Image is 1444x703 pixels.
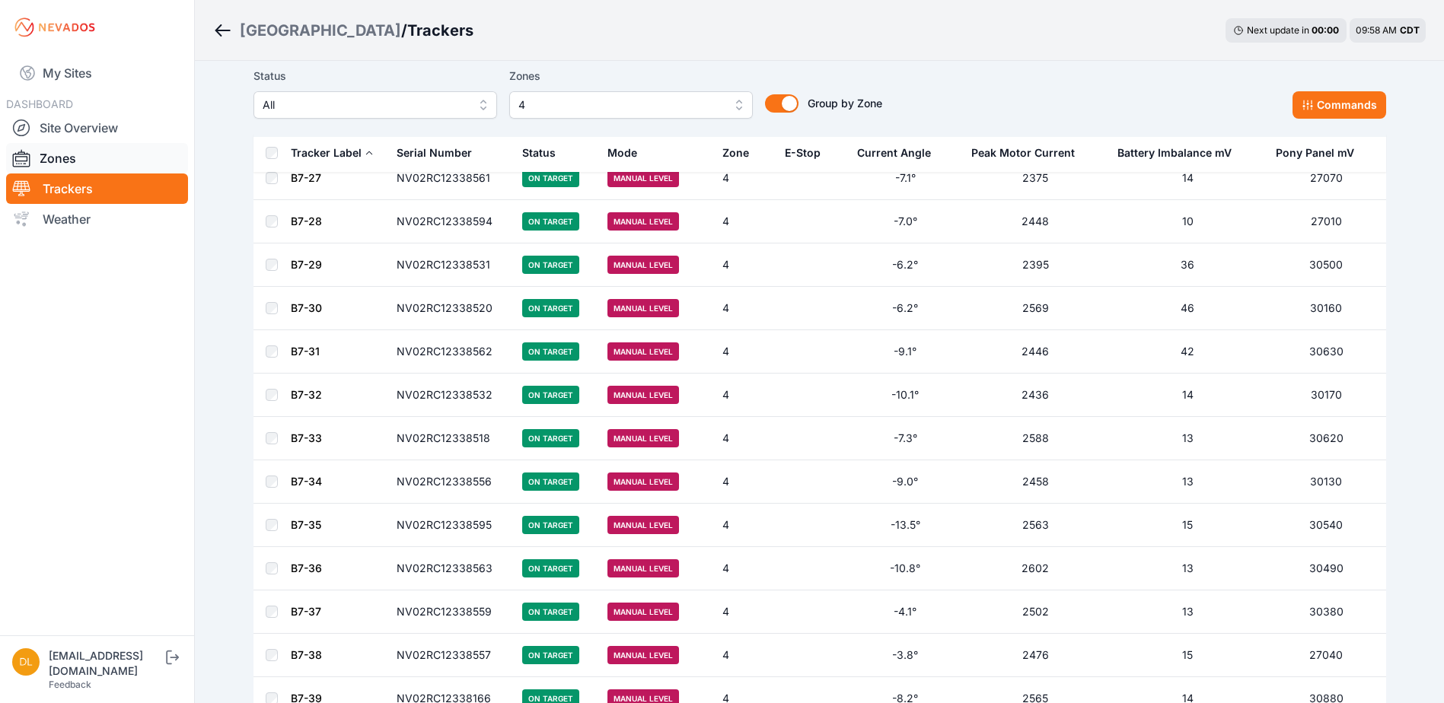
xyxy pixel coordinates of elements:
td: 2458 [962,460,1108,504]
span: Manual Level [607,256,679,274]
span: Manual Level [607,646,679,664]
td: 2395 [962,243,1108,287]
td: NV02RC12338595 [387,504,513,547]
td: -10.8° [848,547,962,590]
span: 4 [518,96,722,114]
a: B7-38 [291,648,322,661]
div: Mode [607,145,637,161]
td: 36 [1108,243,1267,287]
button: E-Stop [785,135,833,171]
span: All [263,96,467,114]
td: 15 [1108,634,1267,677]
label: Status [253,67,497,85]
a: B7-27 [291,171,321,184]
td: 13 [1108,417,1267,460]
span: Manual Level [607,212,679,231]
img: Nevados [12,15,97,40]
td: -7.3° [848,417,962,460]
td: 14 [1108,374,1267,417]
td: 13 [1108,460,1267,504]
td: 4 [713,287,776,330]
td: 30490 [1267,547,1385,590]
td: 27070 [1267,157,1385,200]
td: NV02RC12338559 [387,590,513,634]
span: / [401,20,407,41]
span: CDT [1400,24,1420,36]
span: On Target [522,559,579,577]
a: Trackers [6,173,188,204]
td: 2446 [962,330,1108,374]
td: 4 [713,374,776,417]
span: On Target [522,256,579,274]
td: NV02RC12338532 [387,374,513,417]
td: NV02RC12338557 [387,634,513,677]
button: All [253,91,497,119]
td: 2602 [962,547,1108,590]
label: Zones [509,67,753,85]
div: Battery Imbalance mV [1117,145,1232,161]
td: 30130 [1267,460,1385,504]
a: [GEOGRAPHIC_DATA] [240,20,401,41]
span: 09:58 AM [1356,24,1397,36]
button: Peak Motor Current [971,135,1087,171]
td: -3.8° [848,634,962,677]
td: 2502 [962,590,1108,634]
a: My Sites [6,55,188,91]
button: Status [522,135,568,171]
td: 2436 [962,374,1108,417]
span: Manual Level [607,559,679,577]
a: Site Overview [6,113,188,143]
td: NV02RC12338531 [387,243,513,287]
span: On Target [522,386,579,404]
button: Battery Imbalance mV [1117,135,1244,171]
td: NV02RC12338562 [387,330,513,374]
span: On Target [522,342,579,361]
td: 4 [713,417,776,460]
span: On Target [522,169,579,187]
td: 4 [713,547,776,590]
a: B7-28 [291,215,322,227]
a: B7-33 [291,431,322,444]
td: 13 [1108,590,1267,634]
button: Pony Panel mV [1276,135,1366,171]
td: -9.0° [848,460,962,504]
div: [EMAIL_ADDRESS][DOMAIN_NAME] [49,648,163,679]
td: -13.5° [848,504,962,547]
div: 00 : 00 [1312,24,1339,37]
a: B7-32 [291,388,322,401]
a: B7-37 [291,605,321,618]
td: 4 [713,634,776,677]
img: dlay@prim.com [12,648,40,676]
a: B7-34 [291,475,322,488]
span: On Target [522,429,579,447]
a: Weather [6,204,188,234]
td: 2476 [962,634,1108,677]
td: 30170 [1267,374,1385,417]
span: On Target [522,603,579,621]
div: Status [522,145,556,161]
td: 4 [713,590,776,634]
a: Zones [6,143,188,173]
td: 4 [713,504,776,547]
nav: Breadcrumb [213,11,473,50]
td: -4.1° [848,590,962,634]
span: Manual Level [607,429,679,447]
td: 27010 [1267,200,1385,243]
td: NV02RC12338563 [387,547,513,590]
span: Manual Level [607,386,679,404]
td: 2569 [962,287,1108,330]
td: 14 [1108,157,1267,200]
button: Current Angle [857,135,943,171]
span: Manual Level [607,299,679,317]
td: NV02RC12338594 [387,200,513,243]
td: 4 [713,157,776,200]
span: Next update in [1247,24,1309,36]
td: 2588 [962,417,1108,460]
div: Pony Panel mV [1276,145,1354,161]
div: Peak Motor Current [971,145,1075,161]
td: 4 [713,330,776,374]
td: -7.0° [848,200,962,243]
td: 10 [1108,200,1267,243]
a: B7-31 [291,345,320,358]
